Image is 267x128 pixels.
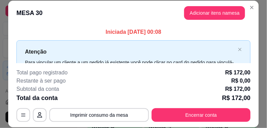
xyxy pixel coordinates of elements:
[16,28,251,36] p: Iniciada [DATE] 00:08
[16,69,67,77] p: Total pago registrado
[225,69,251,77] p: R$ 172,00
[25,47,235,56] p: Atenção
[16,77,66,85] p: Restante à ser pago
[222,93,251,103] p: R$ 172,00
[238,47,242,52] button: close
[49,108,149,122] button: Imprimir consumo da mesa
[25,59,235,74] div: Para vincular um cliente a um pedido já existente você pode clicar no card do pedido para vinculá...
[152,108,251,122] button: Encerrar conta
[231,77,251,85] p: R$ 0,00
[16,93,58,103] p: Total da conta
[246,2,257,13] button: Close
[16,85,59,93] p: Subtotal da conta
[184,6,245,20] button: Adicionar itens namesa
[225,85,251,93] p: R$ 172,00
[8,1,259,25] header: MESA 30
